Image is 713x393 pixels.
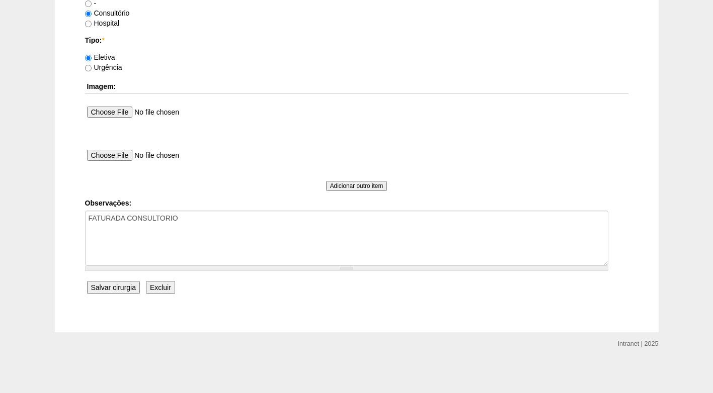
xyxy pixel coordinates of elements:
[102,36,104,44] span: Este campo é obrigatório.
[85,1,92,7] input: -
[85,11,92,17] input: Consultório
[618,339,659,349] div: Intranet | 2025
[85,21,92,27] input: Hospital
[85,211,608,266] textarea: FATURADA CONSULTORIO
[85,65,92,71] input: Urgência
[85,9,130,17] label: Consultório
[85,79,628,94] th: Imagem:
[85,53,115,61] label: Eletiva
[85,19,120,27] label: Hospital
[85,198,628,208] label: Observações:
[146,281,175,294] input: Excluir
[326,181,387,191] input: Adicionar outro item
[87,281,140,294] input: Salvar cirurgia
[85,35,628,45] label: Tipo:
[85,55,92,61] input: Eletiva
[85,63,122,71] label: Urgência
